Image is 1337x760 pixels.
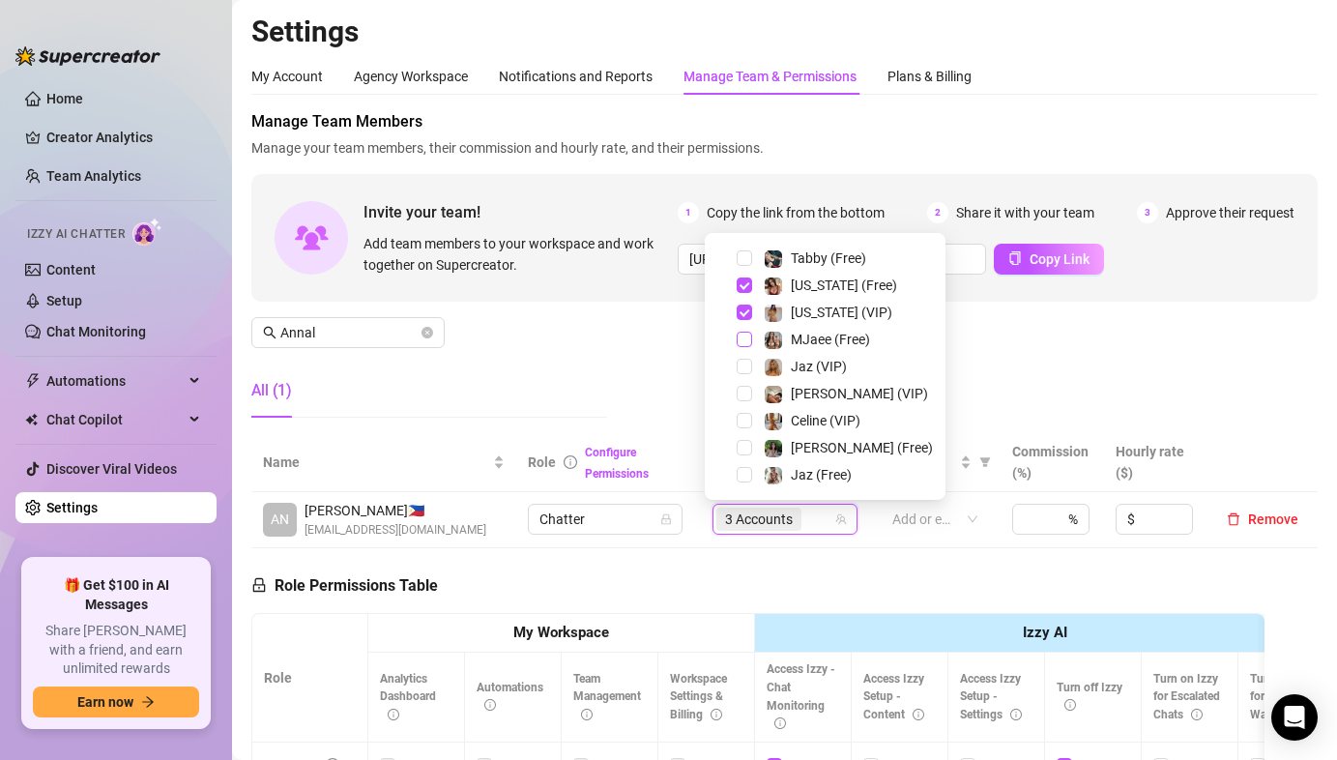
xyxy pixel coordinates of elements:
span: Earn now [77,694,133,710]
a: Home [46,91,83,106]
span: Name [263,452,489,473]
div: Agency Workspace [354,66,468,87]
span: Invite your team! [363,200,678,224]
a: Discover Viral Videos [46,461,177,477]
span: Access Izzy - Chat Monitoring [767,662,835,731]
span: 3 [1137,202,1158,223]
button: Earn nowarrow-right [33,687,199,717]
img: Tabby (Free) [765,250,782,268]
th: Name [251,433,516,492]
span: [PERSON_NAME] 🇵🇭 [305,500,486,521]
img: Celine (VIP) [765,413,782,430]
span: Turn off Izzy [1057,681,1122,713]
span: Select tree node [737,413,752,428]
img: Jaz (VIP) [765,359,782,376]
a: Configure Permissions [585,446,649,481]
img: Chat Copilot [25,413,38,426]
span: thunderbolt [25,373,41,389]
a: Content [46,262,96,278]
span: search [263,326,276,339]
span: Share it with your team [956,202,1094,223]
span: Chatter [539,505,671,534]
span: lock [251,577,267,593]
span: info-circle [564,455,577,469]
span: Select tree node [737,386,752,401]
span: Select tree node [737,278,752,293]
span: team [835,513,847,525]
img: MJaee (Free) [765,332,782,349]
th: Hourly rate ($) [1104,433,1207,492]
th: Commission (%) [1001,433,1104,492]
h5: Role Permissions Table [251,574,438,598]
span: MJaee (Free) [791,332,870,347]
span: Copy Link [1030,251,1090,267]
img: AI Chatter [132,218,162,246]
div: Plans & Billing [887,66,972,87]
span: info-circle [913,709,924,720]
span: Select tree node [737,440,752,455]
span: Jaz (VIP) [791,359,847,374]
span: [PERSON_NAME] (Free) [791,440,933,455]
span: delete [1227,512,1240,526]
span: Celine (VIP) [791,413,860,428]
span: 🎁 Get $100 in AI Messages [33,576,199,614]
th: Role [252,614,368,743]
span: Select tree node [737,305,752,320]
span: info-circle [1191,709,1203,720]
span: Select tree node [737,250,752,266]
span: arrow-right [141,695,155,709]
span: Workspace Settings & Billing [670,672,727,722]
span: filter [975,448,995,477]
span: Team Management [573,672,641,722]
strong: My Workspace [513,624,609,641]
span: info-circle [1010,709,1022,720]
span: Role [528,454,556,470]
img: logo-BBDzfeDw.svg [15,46,160,66]
span: Approve their request [1166,202,1294,223]
span: Turn on Izzy for Escalated Chats [1153,672,1220,722]
span: [US_STATE] (Free) [791,278,897,293]
span: Tabby (Free) [791,250,866,266]
span: Add team members to your workspace and work together on Supercreator. [363,233,670,276]
span: info-circle [484,699,496,711]
span: Chat Copilot [46,404,184,435]
img: Jaz (Free) [765,467,782,484]
button: Copy Link [994,244,1104,275]
div: My Account [251,66,323,87]
a: Creator Analytics [46,122,201,153]
span: Select tree node [737,332,752,347]
span: Manage your team members, their commission and hourly rate, and their permissions. [251,137,1318,159]
button: close-circle [421,327,433,338]
span: [US_STATE] (VIP) [791,305,892,320]
span: lock [660,513,672,525]
span: Analytics Dashboard [380,672,436,722]
span: 2 [927,202,948,223]
span: copy [1008,251,1022,265]
img: Georgia (Free) [765,278,782,295]
span: Access Izzy Setup - Content [863,672,924,722]
a: Settings [46,500,98,515]
span: 3 Accounts [716,508,801,531]
button: Remove [1219,508,1306,531]
span: Select tree node [737,359,752,374]
span: Turn on Izzy for Time Wasters [1250,672,1315,722]
span: Copy the link from the bottom [707,202,885,223]
span: filter [979,456,991,468]
span: Automations [477,681,543,713]
span: Share [PERSON_NAME] with a friend, and earn unlimited rewards [33,622,199,679]
span: [EMAIL_ADDRESS][DOMAIN_NAME] [305,521,486,540]
img: Chloe (VIP) [765,386,782,403]
span: AN [271,509,289,530]
img: Chloe (Free) [765,440,782,457]
div: Notifications and Reports [499,66,653,87]
strong: Izzy AI [1023,624,1067,641]
span: Automations [46,365,184,396]
span: Izzy AI Chatter [27,225,125,244]
span: 3 Accounts [725,509,793,530]
span: info-circle [1064,699,1076,711]
span: Remove [1248,512,1298,527]
span: Access Izzy Setup - Settings [960,672,1022,722]
span: Jaz (Free) [791,467,852,482]
a: Setup [46,293,82,308]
